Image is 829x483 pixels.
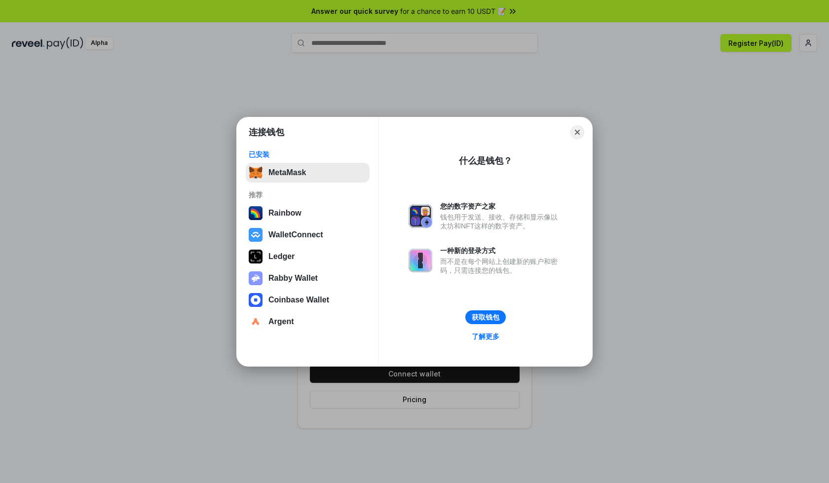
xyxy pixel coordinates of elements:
[409,249,432,272] img: svg+xml,%3Csvg%20xmlns%3D%22http%3A%2F%2Fwww.w3.org%2F2000%2Fsvg%22%20fill%3D%22none%22%20viewBox...
[249,206,263,220] img: svg+xml,%3Csvg%20width%3D%22120%22%20height%3D%22120%22%20viewBox%3D%220%200%20120%20120%22%20fil...
[472,332,499,341] div: 了解更多
[440,202,563,211] div: 您的数字资产之家
[268,209,301,218] div: Rainbow
[440,246,563,255] div: 一种新的登录方式
[246,163,370,183] button: MetaMask
[249,250,263,263] img: svg+xml,%3Csvg%20xmlns%3D%22http%3A%2F%2Fwww.w3.org%2F2000%2Fsvg%22%20width%3D%2228%22%20height%3...
[459,155,512,167] div: 什么是钱包？
[246,225,370,245] button: WalletConnect
[472,313,499,322] div: 获取钱包
[440,213,563,230] div: 钱包用于发送、接收、存储和显示像以太坊和NFT这样的数字资产。
[249,126,284,138] h1: 连接钱包
[440,257,563,275] div: 而不是在每个网站上创建新的账户和密码，只需连接您的钱包。
[246,247,370,266] button: Ledger
[249,190,367,199] div: 推荐
[249,271,263,285] img: svg+xml,%3Csvg%20xmlns%3D%22http%3A%2F%2Fwww.w3.org%2F2000%2Fsvg%22%20fill%3D%22none%22%20viewBox...
[246,203,370,223] button: Rainbow
[466,330,505,343] a: 了解更多
[465,310,506,324] button: 获取钱包
[249,293,263,307] img: svg+xml,%3Csvg%20width%3D%2228%22%20height%3D%2228%22%20viewBox%3D%220%200%2028%2028%22%20fill%3D...
[249,228,263,242] img: svg+xml,%3Csvg%20width%3D%2228%22%20height%3D%2228%22%20viewBox%3D%220%200%2028%2028%22%20fill%3D...
[246,290,370,310] button: Coinbase Wallet
[268,317,294,326] div: Argent
[249,150,367,159] div: 已安装
[268,230,323,239] div: WalletConnect
[268,274,318,283] div: Rabby Wallet
[246,312,370,332] button: Argent
[268,168,306,177] div: MetaMask
[268,252,295,261] div: Ledger
[249,315,263,329] img: svg+xml,%3Csvg%20width%3D%2228%22%20height%3D%2228%22%20viewBox%3D%220%200%2028%2028%22%20fill%3D...
[570,125,584,139] button: Close
[409,204,432,228] img: svg+xml,%3Csvg%20xmlns%3D%22http%3A%2F%2Fwww.w3.org%2F2000%2Fsvg%22%20fill%3D%22none%22%20viewBox...
[246,268,370,288] button: Rabby Wallet
[249,166,263,180] img: svg+xml,%3Csvg%20fill%3D%22none%22%20height%3D%2233%22%20viewBox%3D%220%200%2035%2033%22%20width%...
[268,296,329,304] div: Coinbase Wallet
